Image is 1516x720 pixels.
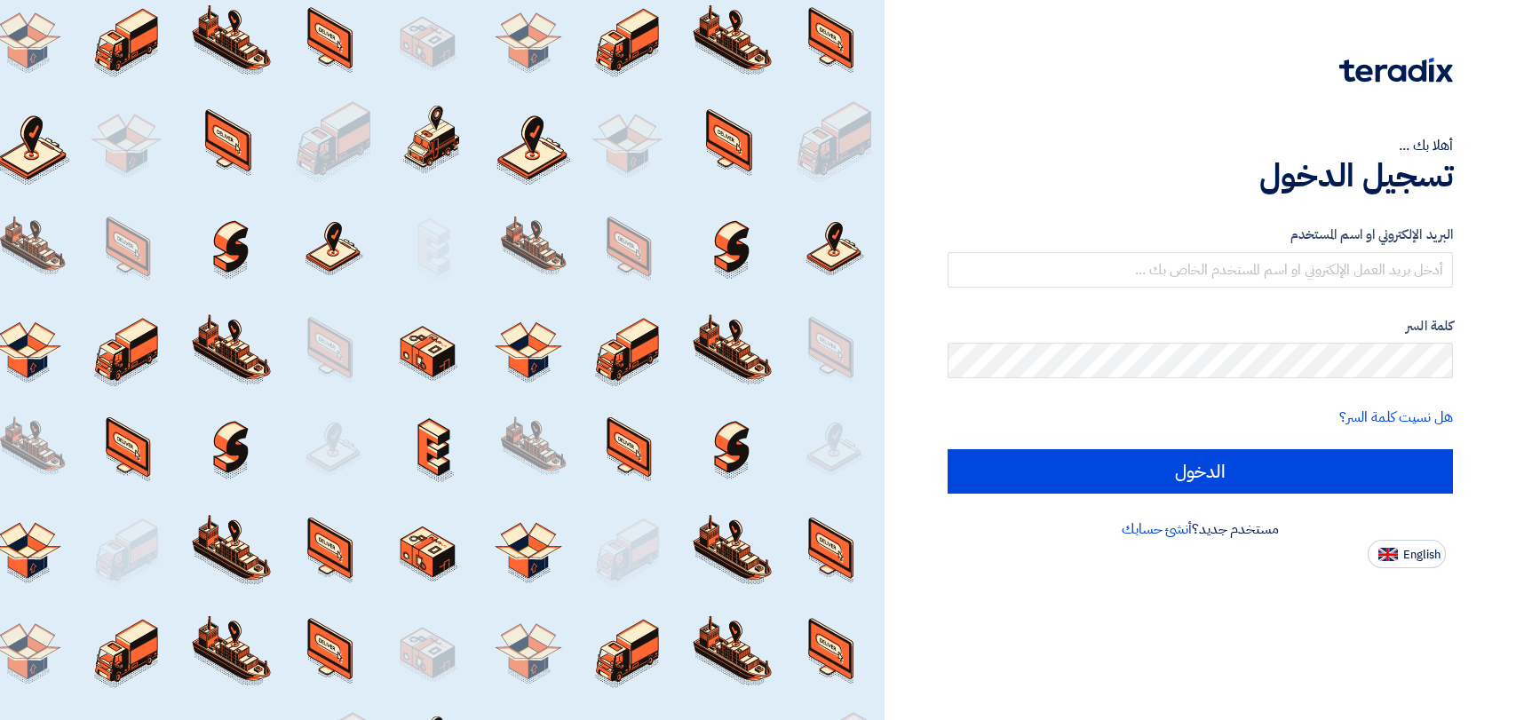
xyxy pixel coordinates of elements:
[1403,549,1441,561] span: English
[948,316,1453,336] label: كلمة السر
[948,518,1453,540] div: مستخدم جديد؟
[948,225,1453,245] label: البريد الإلكتروني او اسم المستخدم
[948,135,1453,156] div: أهلا بك ...
[1122,518,1192,540] a: أنشئ حسابك
[1339,58,1453,83] img: Teradix logo
[1339,407,1453,428] a: هل نسيت كلمة السر؟
[1378,548,1398,561] img: en-US.png
[1368,540,1446,568] button: English
[948,449,1453,494] input: الدخول
[948,156,1453,195] h1: تسجيل الدخول
[948,252,1453,288] input: أدخل بريد العمل الإلكتروني او اسم المستخدم الخاص بك ...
